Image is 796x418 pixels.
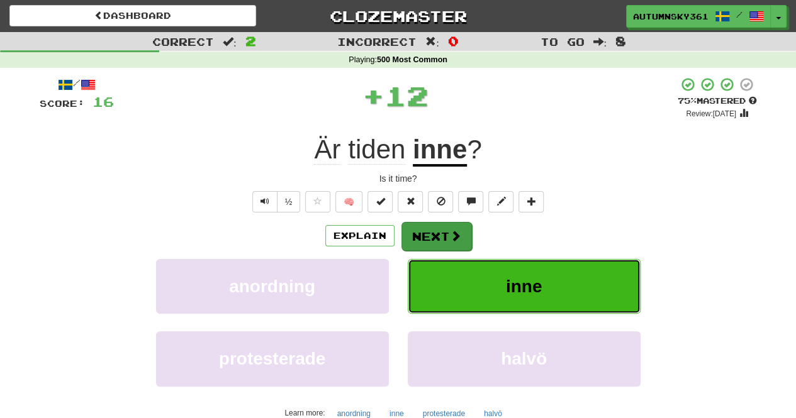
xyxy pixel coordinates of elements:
[686,109,736,118] small: Review: [DATE]
[458,191,483,212] button: Discuss sentence (alt+u)
[40,172,757,185] div: Is it time?
[736,10,743,19] span: /
[398,191,423,212] button: Reset to 0% Mastered (alt+r)
[314,135,340,165] span: Är
[284,409,325,417] small: Learn more:
[337,35,417,48] span: Incorrect
[156,331,389,386] button: protesterade
[152,35,214,48] span: Correct
[219,349,326,368] span: protesterade
[425,36,439,47] span: :
[413,135,467,167] u: inne
[401,222,472,251] button: Next
[335,191,362,212] button: 🧠
[488,191,513,212] button: Edit sentence (alt+d)
[40,98,85,109] span: Score:
[615,33,626,48] span: 8
[250,191,301,212] div: Text-to-speech controls
[467,135,481,164] span: ?
[501,349,547,368] span: halvö
[156,259,389,314] button: anordning
[223,36,237,47] span: :
[506,277,542,296] span: inne
[678,96,697,106] span: 75 %
[377,55,447,64] strong: 500 Most Common
[448,33,459,48] span: 0
[325,225,395,246] button: Explain
[626,5,771,28] a: AutumnSky361 /
[428,191,453,212] button: Ignore sentence (alt+i)
[277,191,301,212] button: ½
[40,77,114,92] div: /
[252,191,277,212] button: Play sentence audio (ctl+space)
[678,96,757,107] div: Mastered
[384,80,429,111] span: 12
[348,135,405,165] span: tiden
[633,11,709,22] span: AutumnSky361
[519,191,544,212] button: Add to collection (alt+a)
[408,331,641,386] button: halvö
[367,191,393,212] button: Set this sentence to 100% Mastered (alt+m)
[92,94,114,109] span: 16
[540,35,584,48] span: To go
[275,5,522,27] a: Clozemaster
[9,5,256,26] a: Dashboard
[245,33,256,48] span: 2
[408,259,641,314] button: inne
[305,191,330,212] button: Favorite sentence (alt+f)
[593,36,607,47] span: :
[362,77,384,114] span: +
[229,277,315,296] span: anordning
